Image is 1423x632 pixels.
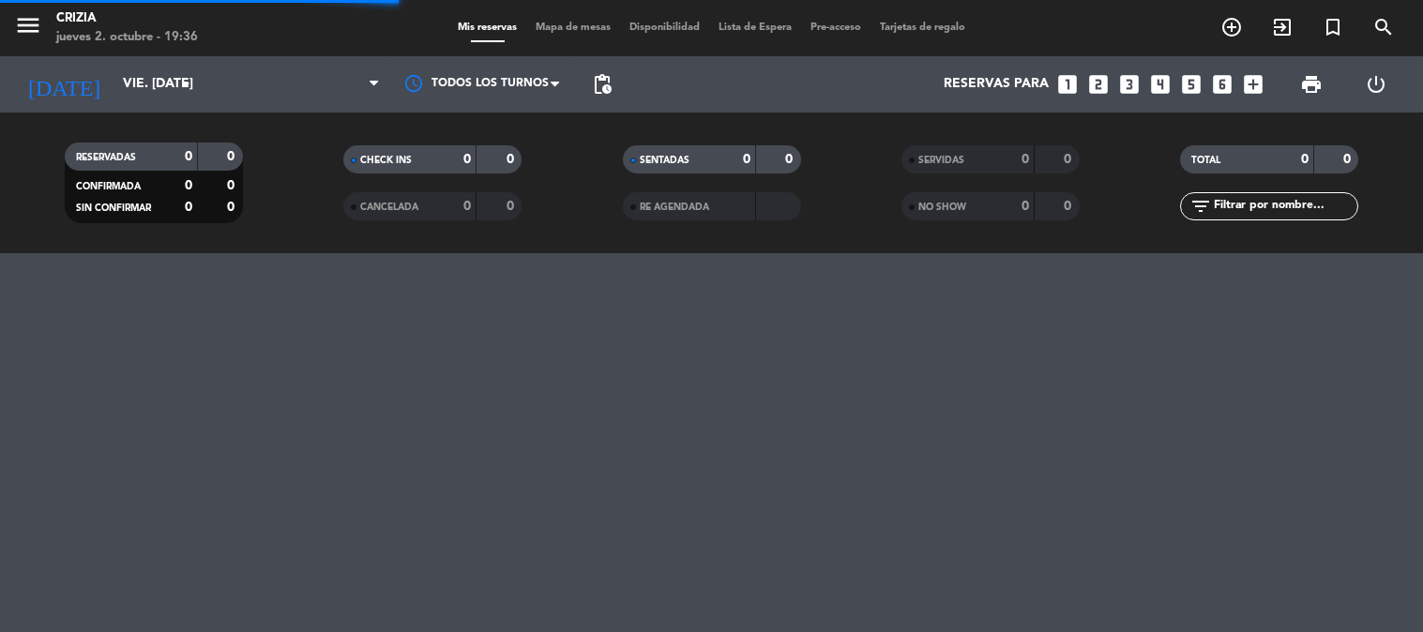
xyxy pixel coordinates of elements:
[1241,72,1265,97] i: add_box
[14,11,42,46] button: menu
[1212,196,1357,217] input: Filtrar por nombre...
[640,203,709,212] span: RE AGENDADA
[14,11,42,39] i: menu
[14,64,114,105] i: [DATE]
[1344,56,1409,113] div: LOG OUT
[1179,72,1203,97] i: looks_5
[1055,72,1080,97] i: looks_one
[1064,200,1075,213] strong: 0
[1022,153,1029,166] strong: 0
[185,201,192,214] strong: 0
[1300,73,1323,96] span: print
[227,179,238,192] strong: 0
[76,203,151,213] span: SIN CONFIRMAR
[870,23,975,33] span: Tarjetas de regalo
[463,200,471,213] strong: 0
[76,153,136,162] span: RESERVADAS
[1322,16,1344,38] i: turned_in_not
[944,77,1049,92] span: Reservas para
[1220,16,1243,38] i: add_circle_outline
[185,150,192,163] strong: 0
[185,179,192,192] strong: 0
[1086,72,1111,97] i: looks_two
[1271,16,1294,38] i: exit_to_app
[507,200,518,213] strong: 0
[1117,72,1142,97] i: looks_3
[785,153,796,166] strong: 0
[1301,153,1309,166] strong: 0
[709,23,801,33] span: Lista de Espera
[1022,200,1029,213] strong: 0
[1064,153,1075,166] strong: 0
[360,156,412,165] span: CHECK INS
[1148,72,1173,97] i: looks_4
[227,150,238,163] strong: 0
[918,203,966,212] span: NO SHOW
[1365,73,1387,96] i: power_settings_new
[174,73,197,96] i: arrow_drop_down
[56,28,198,47] div: jueves 2. octubre - 19:36
[918,156,964,165] span: SERVIDAS
[448,23,526,33] span: Mis reservas
[526,23,620,33] span: Mapa de mesas
[463,153,471,166] strong: 0
[56,9,198,28] div: Crizia
[507,153,518,166] strong: 0
[1343,153,1355,166] strong: 0
[1191,156,1220,165] span: TOTAL
[620,23,709,33] span: Disponibilidad
[360,203,418,212] span: CANCELADA
[227,201,238,214] strong: 0
[1210,72,1234,97] i: looks_6
[591,73,613,96] span: pending_actions
[1372,16,1395,38] i: search
[76,182,141,191] span: CONFIRMADA
[801,23,870,33] span: Pre-acceso
[743,153,750,166] strong: 0
[1189,195,1212,218] i: filter_list
[640,156,689,165] span: SENTADAS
